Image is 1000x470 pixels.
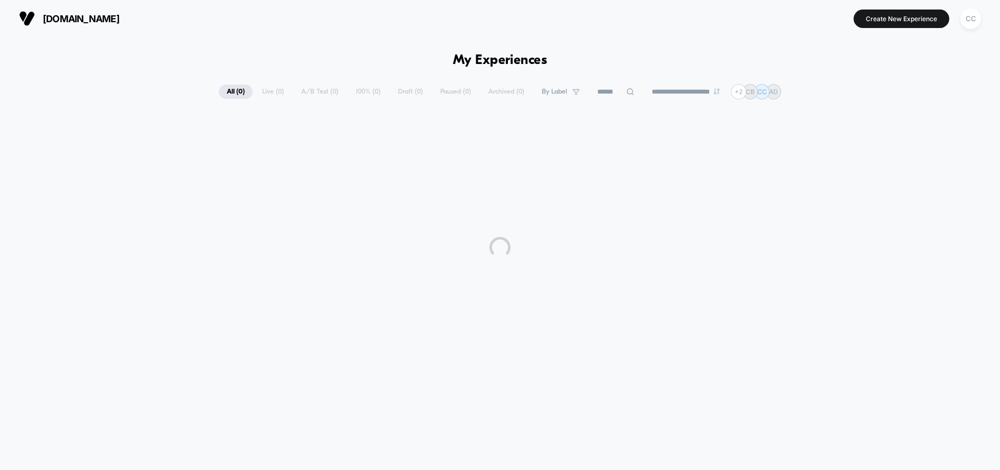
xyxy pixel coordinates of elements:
p: AD [769,88,778,96]
button: Create New Experience [854,10,949,28]
p: CC [757,88,767,96]
img: Visually logo [19,11,35,26]
span: All ( 0 ) [219,85,253,99]
span: By Label [542,88,567,96]
button: [DOMAIN_NAME] [16,10,123,27]
div: + 2 [731,84,746,99]
div: CC [960,8,981,29]
h1: My Experiences [453,53,548,68]
button: CC [957,8,984,30]
span: [DOMAIN_NAME] [43,13,119,24]
img: end [714,88,720,95]
p: CB [746,88,755,96]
